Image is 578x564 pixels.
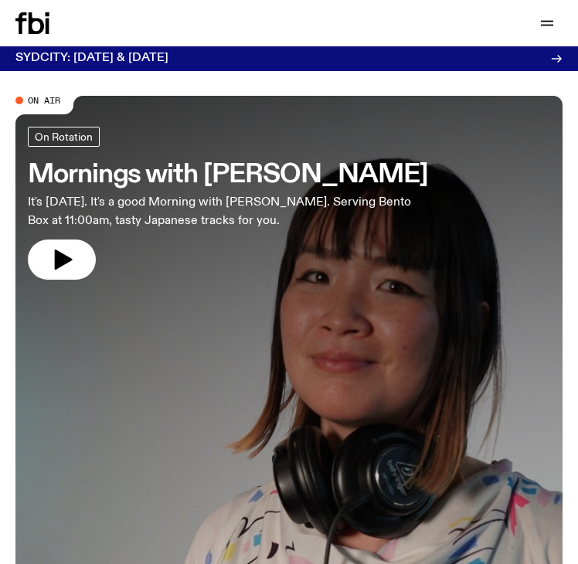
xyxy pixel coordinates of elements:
[35,131,93,142] span: On Rotation
[28,95,60,105] span: On Air
[28,127,428,280] a: Mornings with [PERSON_NAME]It's [DATE]. It's a good Morning with [PERSON_NAME]. Serving Bento Box...
[28,162,428,187] h3: Mornings with [PERSON_NAME]
[28,193,423,230] p: It's [DATE]. It's a good Morning with [PERSON_NAME]. Serving Bento Box at 11:00am, tasty Japanese...
[15,53,168,64] h3: SYDCITY: [DATE] & [DATE]
[28,127,100,147] a: On Rotation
